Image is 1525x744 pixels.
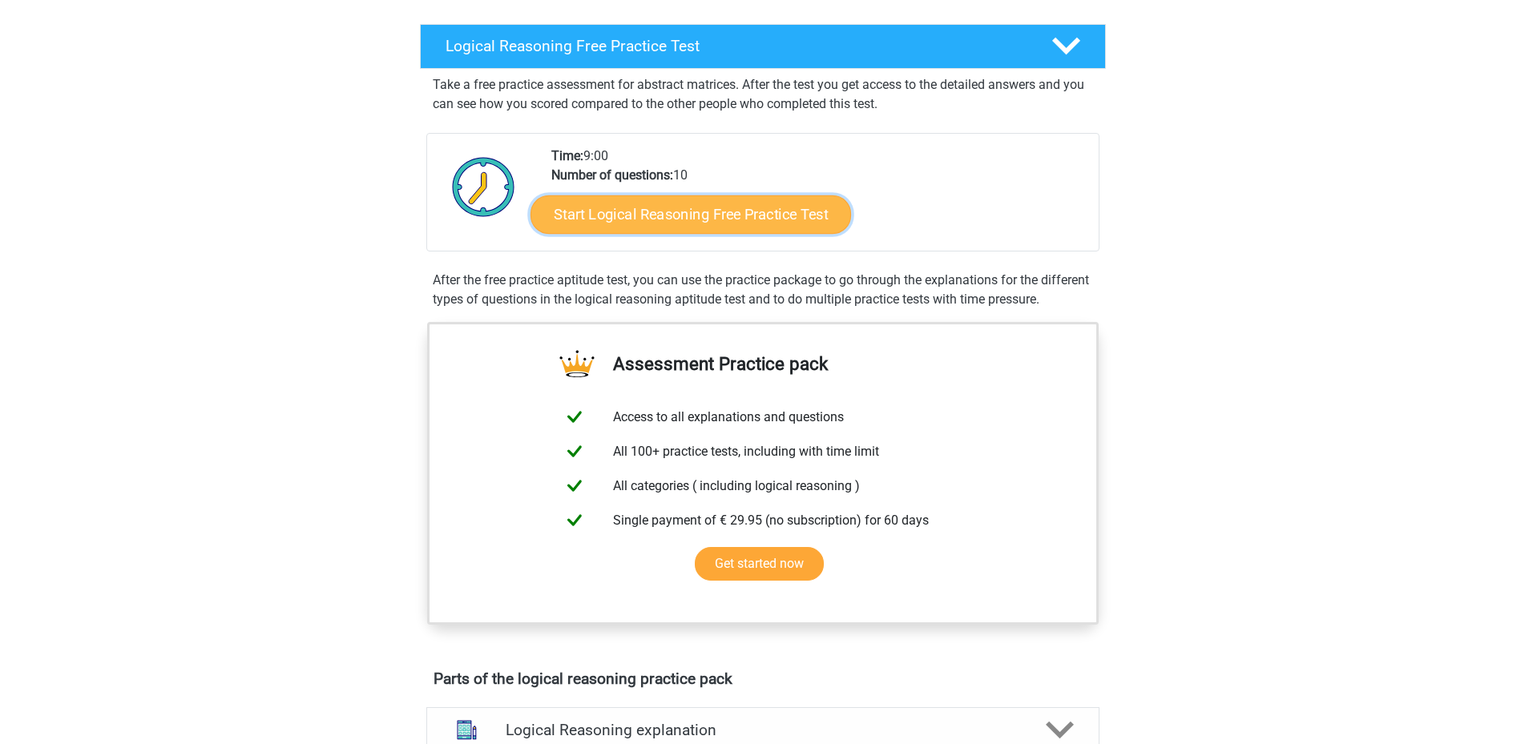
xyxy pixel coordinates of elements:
[446,37,1026,55] h4: Logical Reasoning Free Practice Test
[506,721,1020,739] h4: Logical Reasoning explanation
[695,547,824,581] a: Get started now
[433,75,1093,114] p: Take a free practice assessment for abstract matrices. After the test you get access to the detai...
[434,670,1092,688] h4: Parts of the logical reasoning practice pack
[539,147,1098,251] div: 9:00 10
[531,195,851,233] a: Start Logical Reasoning Free Practice Test
[414,24,1112,69] a: Logical Reasoning Free Practice Test
[551,167,673,183] b: Number of questions:
[443,147,524,227] img: Clock
[551,148,583,163] b: Time:
[426,271,1099,309] div: After the free practice aptitude test, you can use the practice package to go through the explana...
